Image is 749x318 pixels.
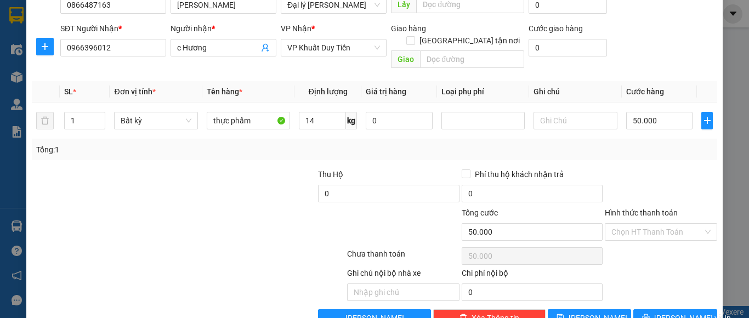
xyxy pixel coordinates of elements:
button: delete [36,112,54,129]
div: Người nhận [171,22,276,35]
span: Giao [391,50,420,68]
input: Nhập ghi chú [347,283,459,301]
th: Loại phụ phí [437,81,529,103]
span: Giao hàng [391,24,426,33]
span: Tổng cước [462,208,498,217]
span: plus [37,42,53,51]
span: kg [346,112,357,129]
label: Cước giao hàng [529,24,583,33]
input: Ghi Chú [534,112,617,129]
div: Tổng: 1 [36,144,290,156]
div: Ghi chú nội bộ nhà xe [347,267,459,283]
input: Cước giao hàng [529,39,607,56]
span: VP Nhận [281,24,311,33]
button: plus [701,112,713,129]
span: Tên hàng [207,87,242,96]
div: Chi phí nội bộ [462,267,603,283]
span: user-add [261,43,270,52]
div: Chưa thanh toán [346,248,461,267]
input: 0 [366,112,433,129]
span: Bất kỳ [121,112,191,129]
span: Đơn vị tính [114,87,155,96]
span: Phí thu hộ khách nhận trả [470,168,568,180]
span: plus [702,116,712,125]
input: VD: Bàn, Ghế [207,112,290,129]
label: Hình thức thanh toán [605,208,678,217]
span: SL [64,87,73,96]
div: SĐT Người Nhận [60,22,166,35]
span: Thu Hộ [318,170,343,179]
button: plus [36,38,54,55]
th: Ghi chú [529,81,621,103]
span: Giá trị hàng [366,87,406,96]
span: Cước hàng [626,87,664,96]
span: VP Khuất Duy Tiến [287,39,380,56]
input: Dọc đường [420,50,524,68]
span: Định lượng [309,87,348,96]
span: [GEOGRAPHIC_DATA] tận nơi [415,35,524,47]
